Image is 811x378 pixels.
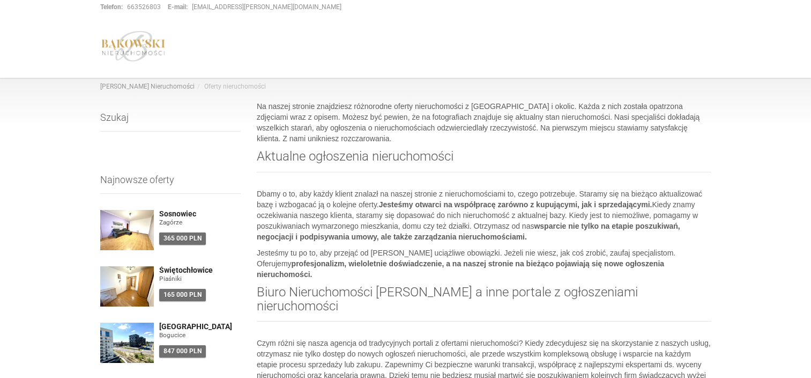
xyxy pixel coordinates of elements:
[168,3,188,11] strong: E-mail:
[159,274,241,283] figure: Piaśniki
[100,175,241,194] h3: Najnowsze oferty
[100,3,123,11] strong: Telefon:
[159,323,241,331] a: [GEOGRAPHIC_DATA]
[159,232,206,245] div: 365 000 PLN
[379,200,652,209] strong: Jesteśmy otwarci na współpracę zarówno z kupującymi, jak i sprzedającymi.
[159,331,241,340] figure: Bogucice
[257,101,711,144] p: Na naszej stronie znajdziesz różnorodne oferty nieruchomości z [GEOGRAPHIC_DATA] i okolic. Każda ...
[159,210,241,218] a: Sosnowiec
[257,222,680,241] strong: wsparcie nie tylko na etapie poszukiwań, negocjacji i podpisywania umowy, ale także zarządzania n...
[159,289,206,301] div: 165 000 PLN
[100,31,167,62] img: logo
[195,82,266,91] li: Oferty nieruchomości
[257,248,711,280] p: Jesteśmy tu po to, aby przejąć od [PERSON_NAME] uciążliwe obowiązki. Jeżeli nie wiesz, jak coś zr...
[100,112,241,132] h3: Szukaj
[257,149,711,172] h2: Aktualne ogłoszenia nieruchomości
[159,266,241,274] a: Świętochłowice
[257,259,664,279] strong: profesjonalizm, wieloletnie doświadczenie, a na naszej stronie na bieżąco pojawiają się nowe ogło...
[159,218,241,227] figure: Zagórze
[192,3,341,11] a: [EMAIL_ADDRESS][PERSON_NAME][DOMAIN_NAME]
[257,285,711,322] h2: Biuro Nieruchomości [PERSON_NAME] a inne portale z ogłoszeniami nieruchomości
[257,188,711,242] p: Dbamy o to, aby każdy klient znalazł na naszej stronie z nieruchomościami to, czego potrzebuje. S...
[100,83,195,90] a: [PERSON_NAME] Nieruchomości
[127,3,161,11] a: 663526803
[159,345,206,358] div: 847 000 PLN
